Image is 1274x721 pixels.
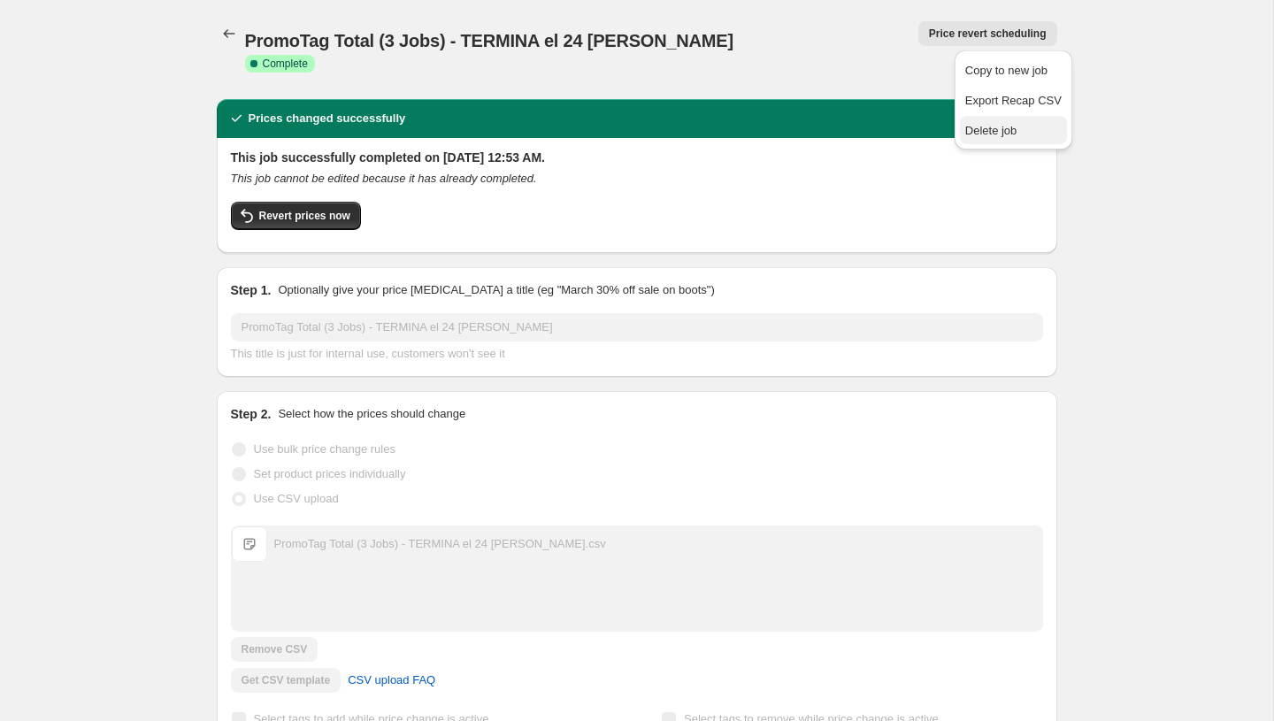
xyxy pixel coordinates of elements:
[254,442,395,456] span: Use bulk price change rules
[960,56,1067,84] button: Copy to new job
[960,116,1067,144] button: Delete job
[965,64,1048,77] span: Copy to new job
[254,467,406,480] span: Set product prices individually
[245,31,733,50] span: PromoTag Total (3 Jobs) - TERMINA el 24 [PERSON_NAME]
[965,124,1017,137] span: Delete job
[231,202,361,230] button: Revert prices now
[254,492,339,505] span: Use CSV upload
[278,405,465,423] p: Select how the prices should change
[231,405,272,423] h2: Step 2.
[263,57,308,71] span: Complete
[965,94,1062,107] span: Export Recap CSV
[231,313,1043,341] input: 30% off holiday sale
[249,110,406,127] h2: Prices changed successfully
[274,535,606,553] div: PromoTag Total (3 Jobs) - TERMINA el 24 [PERSON_NAME].csv
[348,671,435,689] span: CSV upload FAQ
[217,21,242,46] button: Price change jobs
[231,347,505,360] span: This title is just for internal use, customers won't see it
[929,27,1047,41] span: Price revert scheduling
[231,149,1043,166] h2: This job successfully completed on [DATE] 12:53 AM.
[960,86,1067,114] button: Export Recap CSV
[278,281,714,299] p: Optionally give your price [MEDICAL_DATA] a title (eg "March 30% off sale on boots")
[231,281,272,299] h2: Step 1.
[918,21,1057,46] button: Price revert scheduling
[259,209,350,223] span: Revert prices now
[231,172,537,185] i: This job cannot be edited because it has already completed.
[337,666,446,694] a: CSV upload FAQ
